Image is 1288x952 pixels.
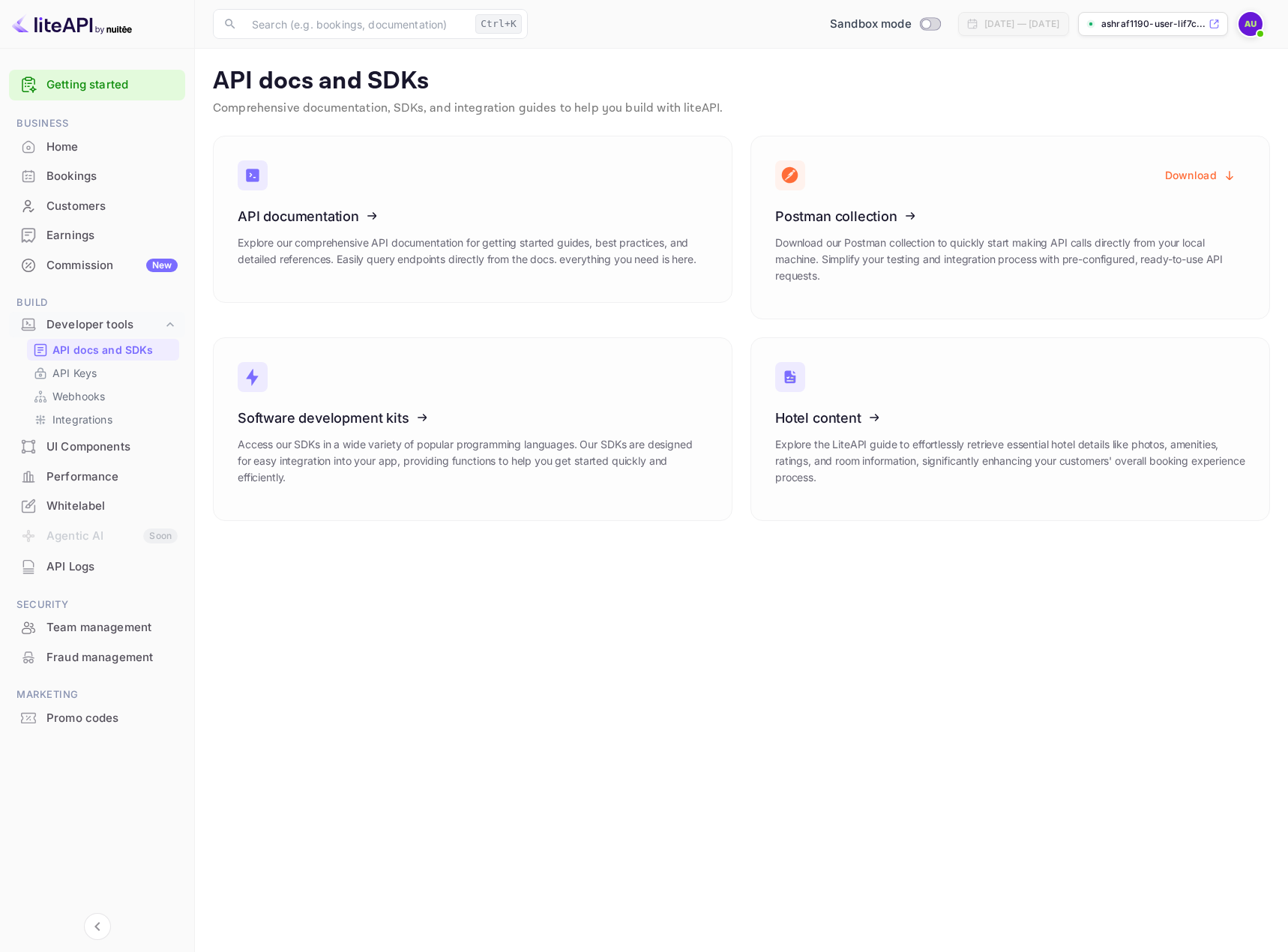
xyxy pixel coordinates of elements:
[46,198,178,215] div: Customers
[750,337,1270,521] a: Hotel contentExplore the LiteAPI guide to effortlessly retrieve essential hotel details like phot...
[9,251,185,279] a: CommissionNew
[213,67,1270,97] p: API docs and SDKs
[238,436,708,486] p: Access our SDKs in a wide variety of popular programming languages. Our SDKs are designed for eas...
[9,133,185,160] a: Home
[238,235,708,268] p: Explore our comprehensive API documentation for getting started guides, best practices, and detai...
[46,139,178,156] div: Home
[46,619,178,636] div: Team management
[1156,160,1245,190] button: Download
[46,710,178,727] div: Promo codes
[213,136,732,303] a: API documentationExplore our comprehensive API documentation for getting started guides, best pra...
[84,913,111,940] button: Collapse navigation
[9,192,185,221] div: Customers
[9,221,185,250] div: Earnings
[1239,12,1263,36] img: Ashraf1190 User
[9,687,185,703] span: Marketing
[9,704,185,732] a: Promo codes
[9,463,185,490] a: Performance
[238,410,708,426] h3: Software development kits
[9,251,185,280] div: CommissionNew
[9,463,185,492] div: Performance
[33,388,173,404] a: Webhooks
[33,365,173,381] a: API Keys
[33,412,173,427] a: Integrations
[830,16,912,33] span: Sandbox mode
[9,552,185,580] a: API Logs
[9,492,185,519] a: Whitelabel
[9,162,185,191] div: Bookings
[9,70,185,100] div: Getting started
[46,76,178,94] a: Getting started
[52,342,154,358] p: API docs and SDKs
[9,552,185,582] div: API Logs
[9,597,185,613] span: Security
[52,388,105,404] p: Webhooks
[27,339,179,361] div: API docs and SDKs
[46,649,178,666] div: Fraud management
[213,100,1270,118] p: Comprehensive documentation, SDKs, and integration guides to help you build with liteAPI.
[46,469,178,486] div: Performance
[1101,17,1206,31] p: ashraf1190-user-lif7c....
[9,643,185,671] a: Fraud management
[243,9,469,39] input: Search (e.g. bookings, documentation)
[9,433,185,460] a: UI Components
[475,14,522,34] div: Ctrl+K
[146,259,178,272] div: New
[9,613,185,642] div: Team management
[775,235,1245,284] p: Download our Postman collection to quickly start making API calls directly from your local machin...
[213,337,732,521] a: Software development kitsAccess our SDKs in a wide variety of popular programming languages. Our ...
[46,439,178,456] div: UI Components
[27,385,179,407] div: Webhooks
[9,643,185,672] div: Fraud management
[9,115,185,132] span: Business
[9,221,185,249] a: Earnings
[238,208,708,224] h3: API documentation
[9,295,185,311] span: Build
[12,12,132,36] img: LiteAPI logo
[9,704,185,733] div: Promo codes
[46,316,163,334] div: Developer tools
[9,492,185,521] div: Whitelabel
[775,436,1245,486] p: Explore the LiteAPI guide to effortlessly retrieve essential hotel details like photos, amenities...
[775,208,1245,224] h3: Postman collection
[46,558,178,576] div: API Logs
[984,17,1059,31] div: [DATE] — [DATE]
[52,365,97,381] p: API Keys
[27,409,179,430] div: Integrations
[27,362,179,384] div: API Keys
[46,168,178,185] div: Bookings
[46,227,178,244] div: Earnings
[824,16,946,33] div: Switch to Production mode
[52,412,112,427] p: Integrations
[9,613,185,641] a: Team management
[9,133,185,162] div: Home
[33,342,173,358] a: API docs and SDKs
[9,192,185,220] a: Customers
[46,498,178,515] div: Whitelabel
[9,312,185,338] div: Developer tools
[9,162,185,190] a: Bookings
[46,257,178,274] div: Commission
[775,410,1245,426] h3: Hotel content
